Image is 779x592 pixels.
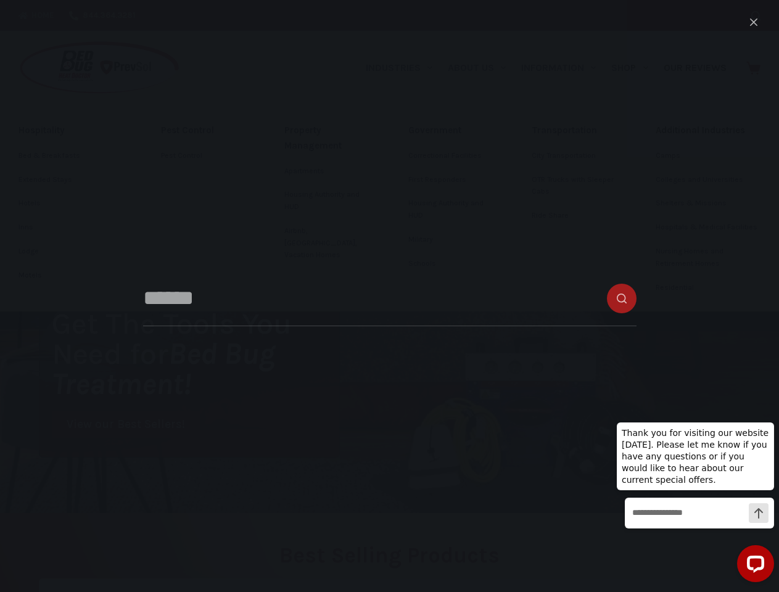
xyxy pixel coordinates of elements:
[408,228,495,252] a: Military
[656,216,761,239] a: Hospitals & Medical Facilities
[408,192,495,228] a: Housing Authority and HUD
[656,276,761,300] a: Residential
[19,192,123,215] a: Hotels
[408,168,495,192] a: First Responders
[656,117,761,144] a: Additional Industries
[532,144,618,168] a: City Transportation
[656,144,761,168] a: Camps
[358,31,734,105] nav: Primary
[19,144,123,168] a: Bed & Breakfasts
[440,31,513,105] a: About Us
[656,240,761,276] a: Nursing Homes and Retirement Homes
[19,264,123,287] a: Motels
[52,336,275,401] i: Bed Bug Treatment!
[161,117,247,144] a: Pest Control
[67,419,185,430] span: View our Best Sellers!
[39,545,740,566] h2: Best Selling Products
[161,144,247,168] a: Pest Control
[19,216,123,239] a: Inns
[284,183,371,219] a: Housing Authority and HUD
[19,240,123,263] a: Lodge
[604,31,656,105] a: Shop
[52,411,200,438] a: View our Best Sellers!
[656,192,761,215] a: Shelters & Missions
[284,220,371,267] a: Airbnb, [GEOGRAPHIC_DATA], Vacation Homes
[19,41,180,96] img: Prevsol/Bed Bug Heat Doctor
[284,117,371,159] a: Property Management
[532,204,618,228] a: Ride Share
[656,168,761,192] a: Colleges and Universities
[751,11,760,20] button: Search
[284,160,371,183] a: Apartments
[656,31,734,105] a: Our Reviews
[408,252,495,276] a: Schools
[19,168,123,192] a: Extended Stays
[408,117,495,144] a: Government
[607,411,779,592] iframe: LiveChat chat widget
[532,168,618,204] a: OTR Trucks with Sleeper Cabs
[532,117,618,144] a: Transportation
[358,31,440,105] a: Industries
[52,308,339,399] h1: Get The Tools You Need for
[19,117,123,144] a: Hospitality
[514,31,604,105] a: Information
[408,144,495,168] a: Correctional Facilities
